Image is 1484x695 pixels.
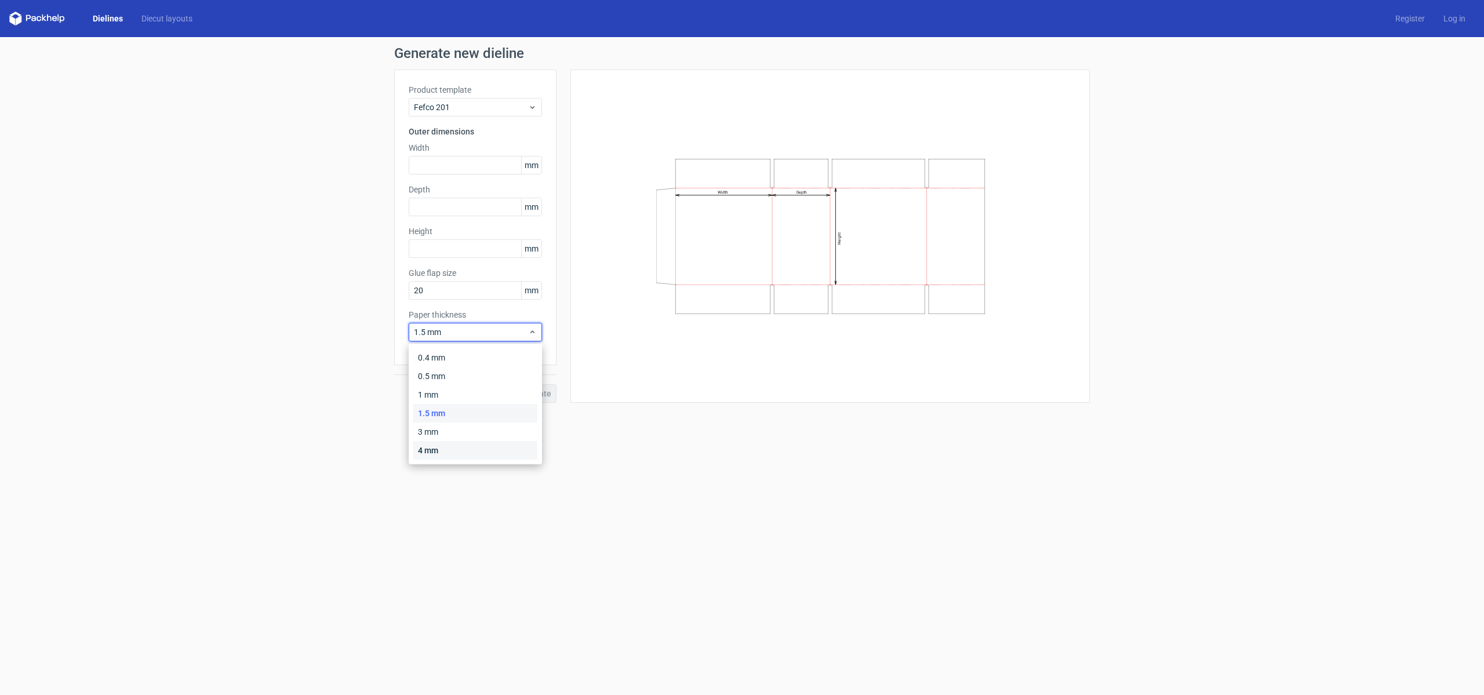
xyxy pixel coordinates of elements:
label: Product template [409,84,542,96]
a: Diecut layouts [132,13,202,24]
span: 1.5 mm [414,326,528,338]
span: mm [521,240,541,257]
h3: Outer dimensions [409,126,542,137]
div: 0.5 mm [413,367,537,385]
label: Paper thickness [409,309,542,321]
span: mm [521,282,541,299]
a: Log in [1434,13,1475,24]
text: Depth [796,190,807,195]
div: 3 mm [413,423,537,441]
span: mm [521,198,541,216]
label: Depth [409,184,542,195]
h1: Generate new dieline [394,46,1090,60]
div: 1 mm [413,385,537,404]
label: Height [409,225,542,237]
div: 4 mm [413,441,537,460]
text: Width [718,190,728,195]
div: 1.5 mm [413,404,537,423]
span: mm [521,157,541,174]
text: Height [837,232,842,245]
label: Glue flap size [409,267,542,279]
div: 0.4 mm [413,348,537,367]
label: Width [409,142,542,154]
span: Fefco 201 [414,101,528,113]
a: Dielines [83,13,132,24]
a: Register [1386,13,1434,24]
